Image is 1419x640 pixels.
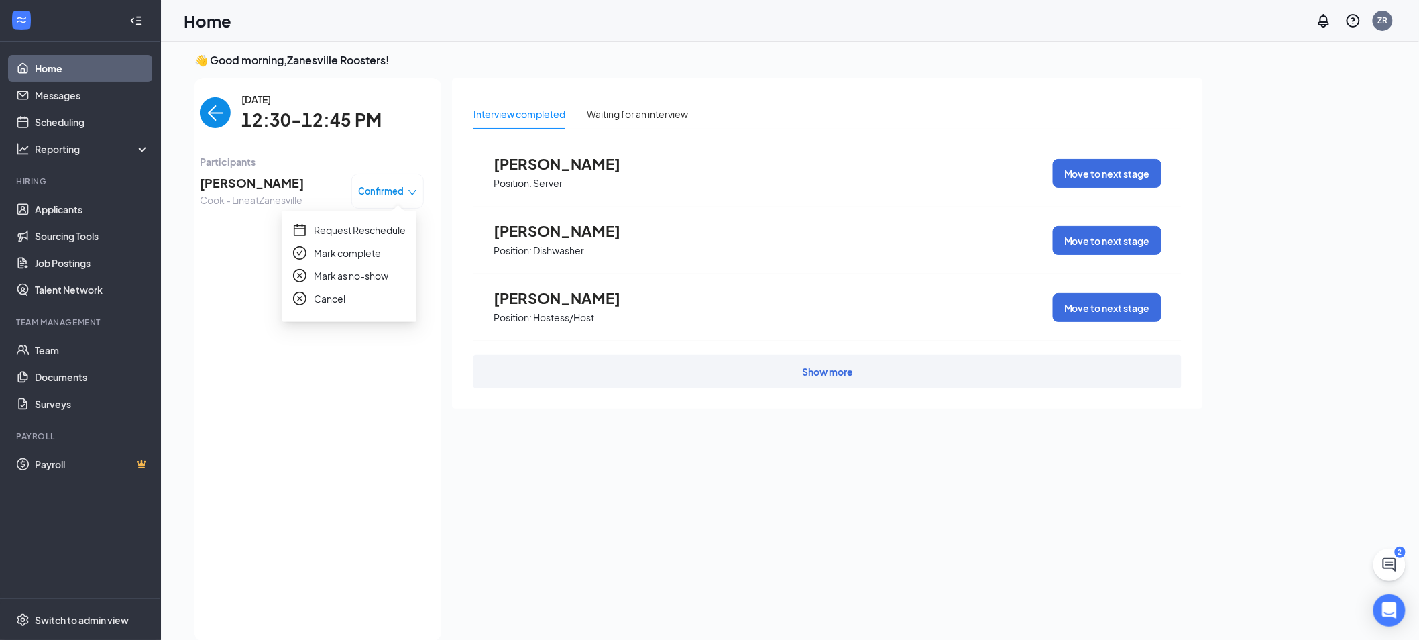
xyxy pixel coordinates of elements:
[1053,226,1161,255] button: Move to next stage
[494,311,532,324] p: Position:
[35,613,129,627] div: Switch to admin view
[35,55,150,82] a: Home
[16,613,30,627] svg: Settings
[16,142,30,156] svg: Analysis
[35,82,150,109] a: Messages
[16,317,147,328] div: Team Management
[35,337,150,364] a: Team
[293,246,306,260] span: check-circle
[1381,557,1398,573] svg: ChatActive
[314,246,381,260] span: Mark complete
[1053,293,1161,322] button: Move to next stage
[293,269,306,282] span: close-circle
[35,109,150,136] a: Scheduling
[15,13,28,27] svg: WorkstreamLogo
[494,222,641,239] span: [PERSON_NAME]
[35,451,150,478] a: PayrollCrown
[533,244,584,257] p: Dishwasher
[533,177,563,190] p: Server
[587,107,688,121] div: Waiting for an interview
[200,97,231,128] button: back-button
[35,276,150,303] a: Talent Network
[200,154,424,169] span: Participants
[359,184,404,198] span: Confirmed
[241,107,382,134] span: 12:30-12:45 PM
[35,364,150,390] a: Documents
[293,292,306,305] span: close-circle
[35,250,150,276] a: Job Postings
[533,311,594,324] p: Hostess/Host
[408,188,417,197] span: down
[35,390,150,417] a: Surveys
[200,193,304,207] span: Cook - Line at Zanesville
[314,223,406,237] span: Request Reschedule
[1373,594,1406,627] div: Open Intercom Messenger
[494,155,641,172] span: [PERSON_NAME]
[16,176,147,187] div: Hiring
[1316,13,1332,29] svg: Notifications
[194,53,1203,68] h3: 👋 Good morning, Zanesville Roosters !
[293,223,306,237] span: calendar
[494,289,641,307] span: [PERSON_NAME]
[129,14,143,28] svg: Collapse
[1345,13,1361,29] svg: QuestionInfo
[802,365,853,378] div: Show more
[200,174,304,193] span: [PERSON_NAME]
[35,196,150,223] a: Applicants
[1395,547,1406,558] div: 2
[314,268,388,283] span: Mark as no-show
[473,107,565,121] div: Interview completed
[241,92,382,107] span: [DATE]
[35,142,150,156] div: Reporting
[35,223,150,250] a: Sourcing Tools
[1053,159,1161,188] button: Move to next stage
[1373,549,1406,581] button: ChatActive
[494,244,532,257] p: Position:
[184,9,231,32] h1: Home
[16,431,147,442] div: Payroll
[314,291,345,306] span: Cancel
[494,177,532,190] p: Position:
[1378,15,1388,26] div: ZR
